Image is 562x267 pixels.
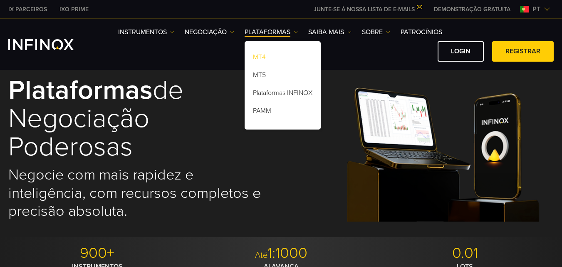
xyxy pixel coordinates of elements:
a: MT5 [245,67,321,85]
strong: Plataformas [8,74,153,107]
h1: de negociação poderosas [8,76,270,162]
a: PLATAFORMAS [245,27,298,37]
a: Login [438,41,484,62]
span: pt [529,4,544,14]
a: SOBRE [362,27,390,37]
a: JUNTE-SE À NOSSA LISTA DE E-MAILS [307,6,428,13]
a: Plataformas INFINOX [245,85,321,103]
a: Saiba mais [308,27,352,37]
a: PAMM [245,103,321,121]
a: INFINOX MENU [428,5,517,14]
a: MT4 [245,50,321,67]
a: INFINOX [53,5,95,14]
a: INFINOX [2,5,53,14]
p: 0.01 [376,244,554,262]
p: 900+ [8,244,186,262]
a: INFINOX Logo [8,39,93,50]
h2: Negocie com mais rapidez e inteligência, com recursos completos e precisão absoluta. [8,166,270,221]
span: Até [255,250,267,260]
p: 1:1000 [192,244,370,262]
a: NEGOCIAÇÃO [185,27,234,37]
a: Patrocínios [401,27,442,37]
a: Instrumentos [118,27,174,37]
a: Registrar [492,41,554,62]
